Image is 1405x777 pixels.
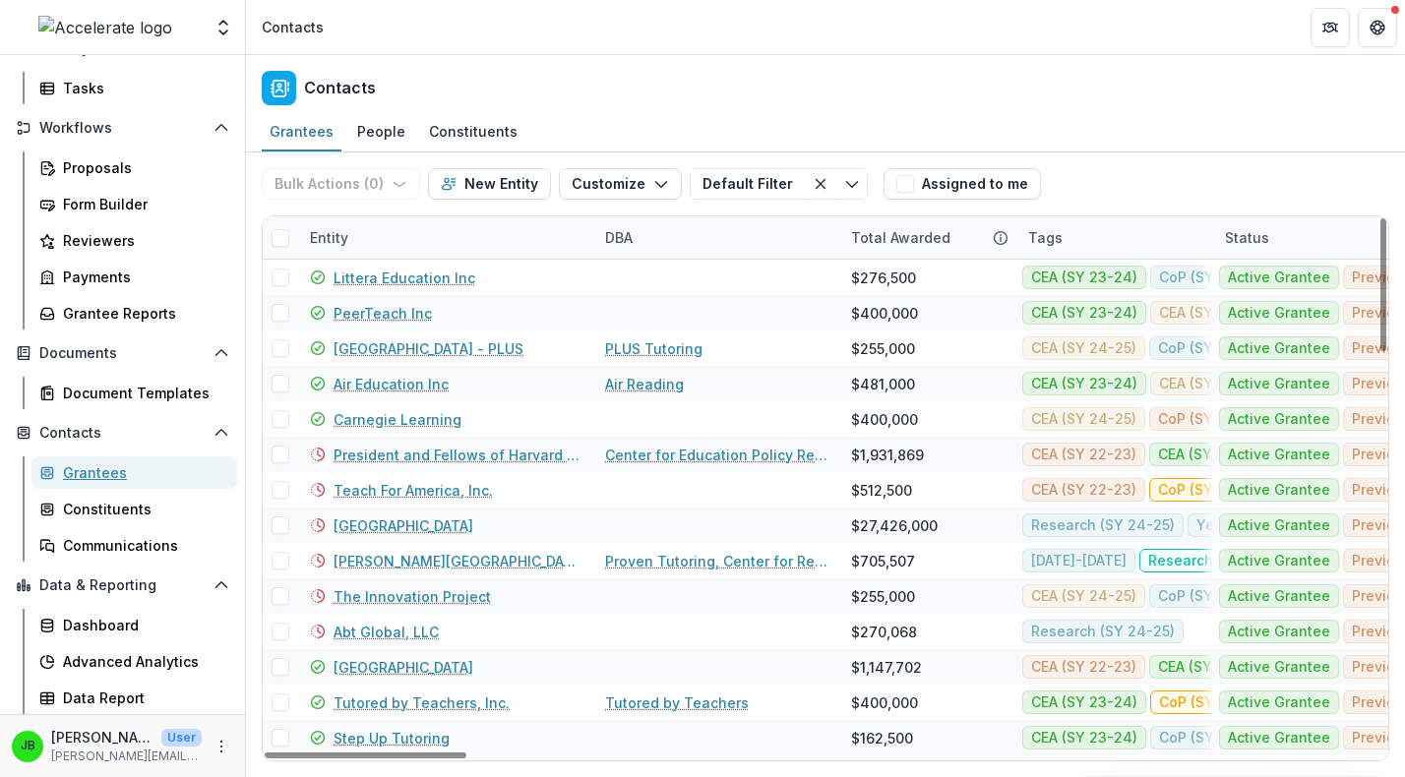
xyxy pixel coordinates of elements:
[1031,340,1136,357] span: CEA (SY 24-25)
[334,445,581,465] a: President and Fellows of Harvard College
[1228,588,1330,605] span: Active Grantee
[63,303,221,324] div: Grantee Reports
[334,268,475,288] a: Littera Education Inc
[428,168,551,200] button: New Entity
[38,16,172,39] img: Accelerate logo
[605,692,749,713] a: Tutored by Teachers
[262,117,341,146] div: Grantees
[839,227,962,248] div: Total Awarded
[1228,269,1330,286] span: Active Grantee
[63,535,221,556] div: Communications
[851,480,912,501] div: $512,500
[31,261,237,293] a: Payments
[851,338,915,359] div: $255,000
[1158,447,1264,463] span: CEA (SY 23-24)
[334,551,581,571] a: [PERSON_NAME][GEOGRAPHIC_DATA][PERSON_NAME]
[349,117,413,146] div: People
[1031,730,1137,747] span: CEA (SY 23-24)
[1159,305,1264,322] span: CEA (SY 24-25)
[1158,340,1264,357] span: CoP (SY 22-23)
[851,515,938,536] div: $27,426,000
[39,345,206,362] span: Documents
[884,168,1041,200] button: Assigned to me
[51,727,153,747] p: [PERSON_NAME]
[63,194,221,214] div: Form Builder
[334,728,450,748] a: Step Up Tutoring
[421,113,525,151] a: Constituents
[851,445,924,465] div: $1,931,869
[31,682,237,714] a: Data Report
[1031,624,1175,640] span: Research (SY 24-25)
[298,216,593,259] div: Entity
[1016,227,1074,248] div: Tags
[31,493,237,525] a: Constituents
[851,551,915,571] div: $705,507
[851,657,922,678] div: $1,147,702
[839,216,1016,259] div: Total Awarded
[593,227,644,248] div: DBA
[605,445,827,465] a: Center for Education Policy Research
[31,529,237,562] a: Communications
[1228,730,1330,747] span: Active Grantee
[334,657,473,678] a: [GEOGRAPHIC_DATA]
[298,227,360,248] div: Entity
[334,480,493,501] a: Teach For America, Inc.
[1031,659,1136,676] span: CEA (SY 22-23)
[31,377,237,409] a: Document Templates
[1031,482,1136,499] span: CEA (SY 22-23)
[1196,517,1313,534] span: Year 1 (SY 21-22)
[1158,482,1265,499] span: CoP (SY 23-24)
[8,417,237,448] button: Open Contacts
[559,168,682,200] button: Customize
[1228,694,1330,711] span: Active Grantee
[334,338,523,359] a: [GEOGRAPHIC_DATA] - PLUS
[31,151,237,184] a: Proposals
[1148,553,1213,569] span: Research
[39,577,206,594] span: Data & Reporting
[254,13,332,41] nav: breadcrumb
[851,622,917,642] div: $270,068
[605,374,684,394] a: Air Reading
[31,645,237,678] a: Advanced Analytics
[262,168,420,200] button: Bulk Actions (0)
[39,120,206,137] span: Workflows
[1228,482,1330,499] span: Active Grantee
[851,692,918,713] div: $400,000
[593,216,839,259] div: DBA
[31,224,237,257] a: Reviewers
[21,740,35,752] div: Jennifer Bronson
[31,72,237,104] a: Tasks
[39,425,206,442] span: Contacts
[1159,730,1265,747] span: CoP (SY 22-23)
[262,113,341,151] a: Grantees
[8,112,237,144] button: Open Workflows
[1031,447,1136,463] span: CEA (SY 22-23)
[334,586,491,607] a: The Innovation Project
[836,168,868,200] button: Toggle menu
[1228,553,1330,569] span: Active Grantee
[1158,659,1264,676] span: CEA (SY 23-24)
[605,551,827,571] a: Proven Tutoring, Center for Research & Reform in Education (CRRE)
[1031,305,1137,322] span: CEA (SY 23-24)
[1228,624,1330,640] span: Active Grantee
[63,157,221,178] div: Proposals
[1228,517,1330,534] span: Active Grantee
[1358,8,1397,47] button: Get Help
[851,303,918,324] div: $400,000
[161,729,202,747] p: User
[63,267,221,287] div: Payments
[63,78,221,98] div: Tasks
[63,615,221,635] div: Dashboard
[63,651,221,672] div: Advanced Analytics
[334,303,432,324] a: PeerTeach Inc
[1228,340,1330,357] span: Active Grantee
[1016,216,1213,259] div: Tags
[805,168,836,200] button: Clear filter
[1031,694,1137,711] span: CEA (SY 23-24)
[1159,269,1265,286] span: CoP (SY 22-23)
[31,188,237,220] a: Form Builder
[1031,588,1136,605] span: CEA (SY 24-25)
[421,117,525,146] div: Constituents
